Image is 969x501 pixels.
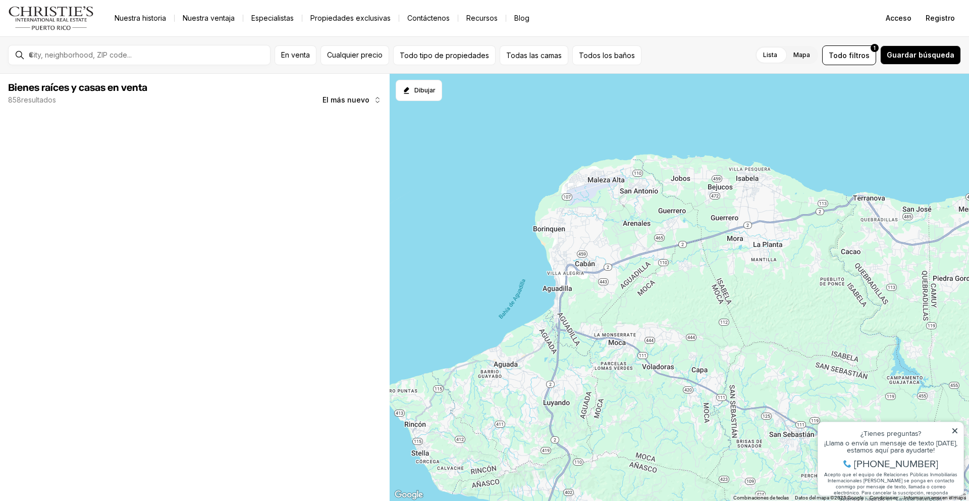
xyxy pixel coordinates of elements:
button: Empezar a dibujar [396,80,442,101]
font: ¡Llama o envía un mensaje de texto [DATE], estamos aquí para ayudarte! [12,31,145,48]
button: Contáctenos [399,11,458,25]
font: filtros [849,51,870,60]
button: El más nuevo [316,90,388,110]
a: Blog [506,11,537,25]
font: ¿Tienes preguntas? [48,21,109,31]
font: Blog [514,14,529,22]
button: Cualquier precio [320,45,389,65]
font: Recursos [466,14,498,22]
font: 858 [8,95,21,104]
img: logo [8,6,94,30]
button: Registro [920,8,961,28]
font: Acepto que el equipo de Relaciones Públicas Inmobiliarias Internacionales [PERSON_NAME] se ponga ... [12,64,145,95]
button: Todos los baños [572,45,641,65]
font: Mapa [793,51,810,59]
font: Acceso [886,14,911,22]
font: Dibujar [414,86,436,94]
a: Nuestra historia [106,11,174,25]
font: Guardar búsqueda [887,51,954,59]
font: resultados [21,95,56,104]
a: Nuestra ventaja [175,11,243,25]
font: Cualquier precio [327,51,383,59]
font: Registro [926,14,955,22]
button: Guardar búsqueda [880,45,961,65]
font: Propiedades exclusivas [310,14,391,22]
a: Especialistas [243,11,302,25]
button: Todas las camas [500,45,568,65]
button: Acceso [880,8,918,28]
a: Propiedades exclusivas [302,11,399,25]
font: [PHONE_NUMBER] [41,49,126,64]
a: Recursos [458,11,506,25]
font: Lista [763,51,777,59]
font: Datos del mapa ©2025 Google [795,495,864,500]
font: Bienes raíces y casas en venta [8,83,147,93]
font: Especialistas [251,14,294,22]
font: Nuestra ventaja [183,14,235,22]
font: Todo [829,51,847,60]
button: Todofiltros1 [822,45,876,65]
font: Nuestra historia [115,14,166,22]
font: Todo tipo de propiedades [400,51,489,60]
button: En venta [275,45,316,65]
font: 1 [874,45,876,51]
button: Todo tipo de propiedades [393,45,496,65]
font: Todas las camas [506,51,562,60]
font: En venta [281,51,310,59]
font: Todos los baños [579,51,635,60]
font: Contáctenos [407,14,450,22]
font: El más nuevo [322,95,369,104]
